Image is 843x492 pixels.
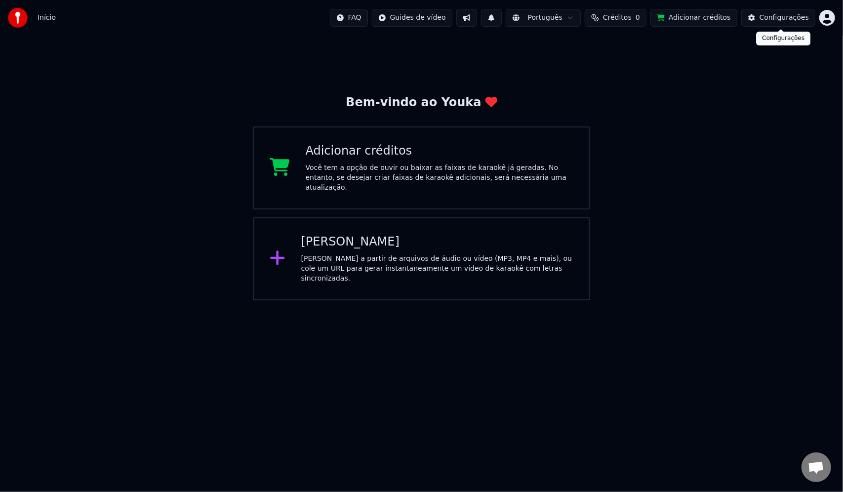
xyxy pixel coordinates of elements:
div: [PERSON_NAME] a partir de arquivos de áudio ou vídeo (MP3, MP4 e mais), ou cole um URL para gerar... [301,254,573,284]
div: Configurações [760,13,809,23]
div: Você tem a opção de ouvir ou baixar as faixas de karaokê já geradas. No entanto, se desejar criar... [306,163,573,193]
div: Adicionar créditos [306,143,573,159]
nav: breadcrumb [38,13,56,23]
button: Guides de vídeo [372,9,452,27]
button: Adicionar créditos [650,9,737,27]
div: Conversa aberta [802,452,831,482]
span: 0 [636,13,640,23]
button: Configurações [741,9,815,27]
button: FAQ [330,9,368,27]
div: [PERSON_NAME] [301,234,573,250]
span: Créditos [603,13,632,23]
button: Créditos0 [585,9,646,27]
div: Bem-vindo ao Youka [346,95,497,111]
span: Início [38,13,56,23]
div: Configurações [756,32,810,45]
img: youka [8,8,28,28]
